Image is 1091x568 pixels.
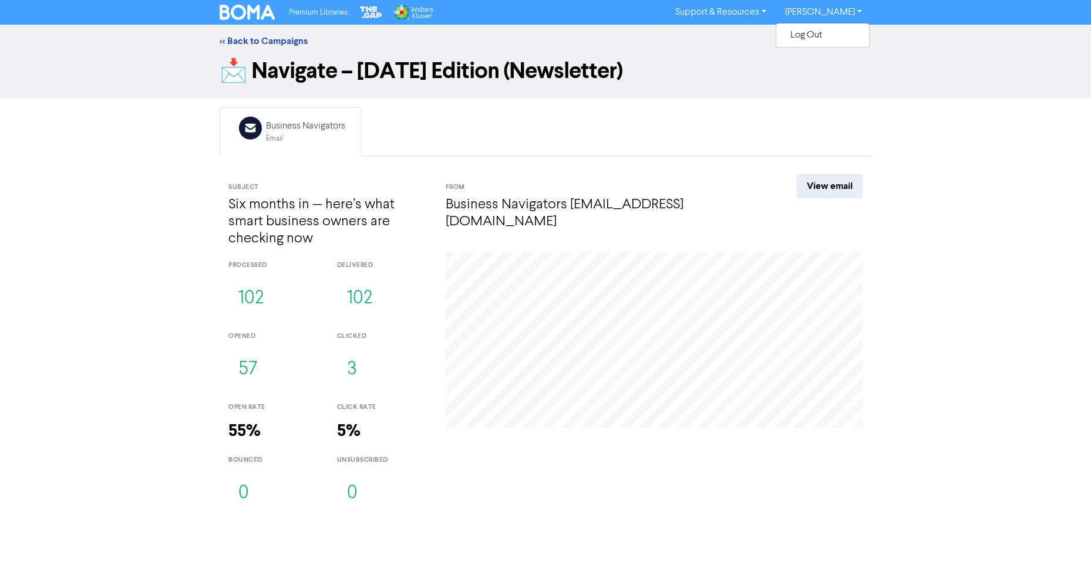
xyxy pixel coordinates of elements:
button: 102 [337,279,382,318]
img: BOMA Logo [220,5,275,20]
div: delivered [337,261,428,271]
div: bounced [228,455,319,465]
button: 0 [337,474,368,513]
button: 3 [337,350,367,389]
img: Wolters Kluwer [393,5,433,20]
a: [PERSON_NAME] [776,3,871,22]
div: open rate [228,403,319,413]
div: Business Navigators [266,119,345,133]
div: processed [228,261,319,271]
div: opened [228,332,319,342]
img: The Gap [358,5,384,20]
strong: 5% [337,421,361,441]
div: Subject [228,182,428,192]
div: click rate [337,403,428,413]
div: clicked [337,332,428,342]
button: 0 [228,474,259,513]
strong: 55% [228,421,261,441]
h4: Six months in — here’s what smart business owners are checking now [228,197,428,247]
button: 102 [228,279,274,318]
h4: Business Navigators [EMAIL_ADDRESS][DOMAIN_NAME] [446,197,754,231]
iframe: Chat Widget [1032,512,1091,568]
div: From [446,182,754,192]
h1: 📩 Navigate – [DATE] Edition (Newsletter) [220,58,871,84]
span: Premium Libraries: [289,9,349,16]
div: unsubscribed [337,455,428,465]
div: Email [266,133,345,144]
button: Log Out [776,28,869,42]
a: << Back to Campaigns [220,35,308,47]
a: View email [797,174,863,198]
button: 57 [228,350,267,389]
a: Support & Resources [666,3,776,22]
